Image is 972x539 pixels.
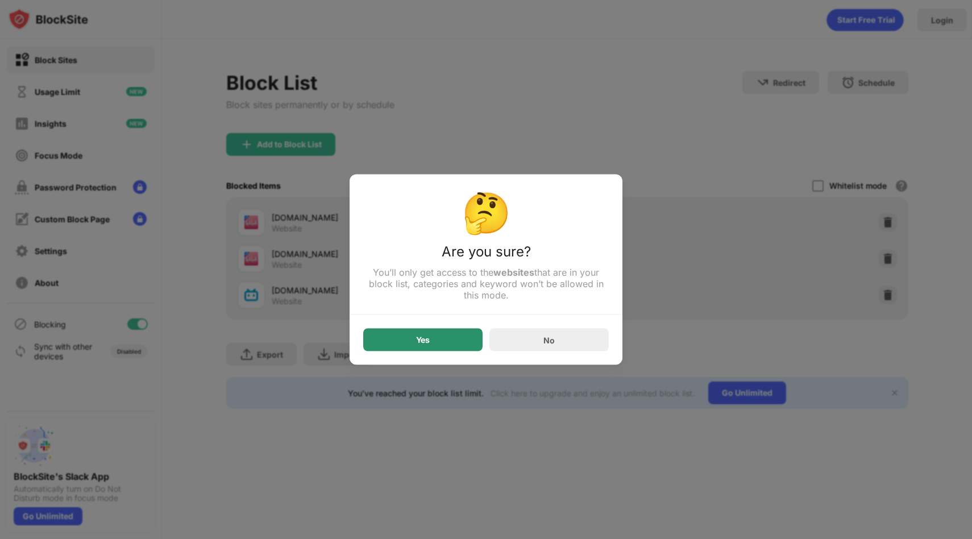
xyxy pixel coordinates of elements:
div: No [543,335,555,345]
div: Are you sure? [363,243,609,267]
div: 🤔 [363,188,609,237]
strong: websites [493,267,534,278]
div: Yes [416,335,430,345]
div: You’ll only get access to the that are in your block list, categories and keyword won’t be allowe... [363,267,609,301]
